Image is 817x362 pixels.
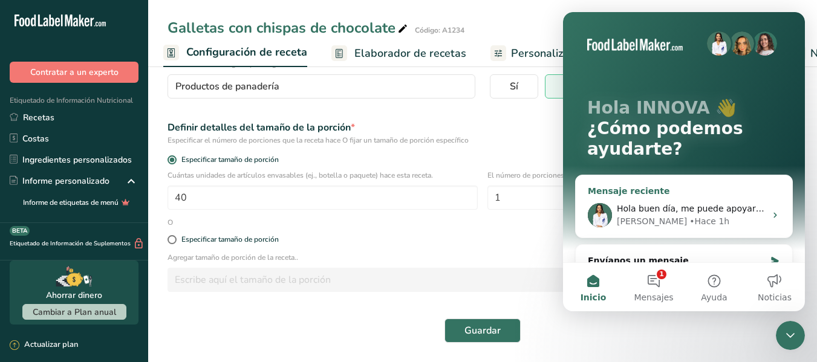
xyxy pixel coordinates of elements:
p: Cuántas unidades de artículos envasables (ej., botella o paquete) hace esta receta. [168,170,478,181]
div: Especificar el número de porciones que la receta hace O fijar un tamaño de porción específico [168,135,798,146]
span: Noticias [195,281,229,289]
span: Cambiar a Plan anual [33,306,116,318]
div: Actualizar plan [10,339,78,351]
span: Productos de panadería [175,79,279,94]
div: [PERSON_NAME] [54,203,124,216]
a: Elaborador de recetas [331,40,466,67]
span: Ayuda [138,281,164,289]
p: Agregar tamaño de porción de la receta.. [168,252,798,263]
button: Contratar a un experto [10,62,138,83]
button: Productos de panadería [168,74,475,99]
div: Código: A1234 [415,25,464,36]
div: Especificar tamaño de porción [181,235,279,244]
iframe: Intercom live chat [776,321,805,350]
input: Escribe aquí el tamaño de la porción [168,268,685,292]
div: Galletas con chispas de chocolate [168,17,410,39]
div: Informe personalizado [10,175,109,187]
span: Guardar [464,323,501,338]
button: Noticias [181,251,242,299]
button: Ayuda [121,251,181,299]
a: Configuración de receta [163,39,307,68]
span: Sí [510,80,518,92]
div: Envíanos un mensaje [12,232,230,265]
span: Especificar tamaño de porción [177,155,279,164]
div: Envíanos un mensaje [25,242,202,255]
div: Ahorrar dinero [46,289,102,302]
span: Elaborador de recetas [354,45,466,62]
span: Hola buen día, me puede apoyar con mis dudas por favor [54,192,298,201]
span: Mensajes [71,281,110,289]
span: Inicio [18,281,44,289]
span: Personalizar etiqueta [511,45,618,62]
iframe: Intercom live chat [563,12,805,311]
button: Mensajes [60,251,121,299]
a: Personalizar etiqueta [490,40,618,67]
div: BETA [10,226,30,236]
div: Definir detalles del tamaño de la porción [168,120,798,135]
span: Configuración de receta [186,44,307,60]
p: El número de porciones que tiene cada envase de su producto. [487,170,798,181]
div: O [160,217,180,228]
div: • Hace 1h [126,203,166,216]
button: Guardar [444,318,521,343]
button: Cambiar a Plan anual [22,304,126,320]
